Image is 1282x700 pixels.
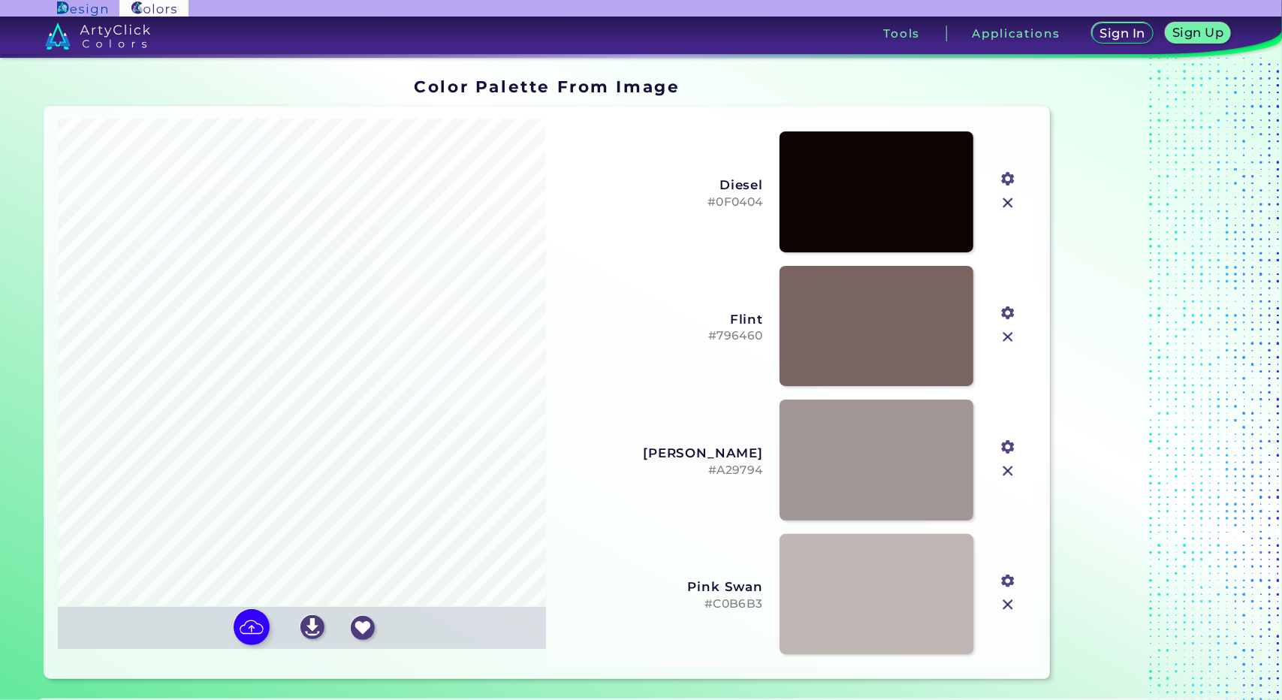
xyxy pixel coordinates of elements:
h3: Flint [559,312,763,327]
h3: Pink Swan [559,579,763,594]
a: Sign Up [1166,23,1229,44]
img: icon_download_white.svg [300,615,324,639]
h5: #0F0404 [559,195,763,210]
h5: #A29794 [559,463,763,478]
h3: [PERSON_NAME] [559,445,763,460]
h5: #796460 [559,329,763,343]
h1: Color Palette From Image [414,75,680,98]
h5: Sign Up [1174,27,1223,39]
img: icon_close.svg [998,193,1018,213]
img: icon_close.svg [998,327,1018,347]
h3: Diesel [559,177,763,192]
h3: Tools [883,28,920,39]
h3: Applications [973,28,1060,39]
a: Sign In [1093,23,1152,44]
img: icon_close.svg [998,461,1018,481]
img: icon picture [234,609,270,645]
img: icon_close.svg [998,595,1018,614]
h5: Sign In [1101,28,1145,40]
img: ArtyClick Design logo [57,2,107,16]
img: icon_favourite_white.svg [351,616,375,640]
img: logo_artyclick_colors_white.svg [45,23,151,50]
h5: #C0B6B3 [559,597,763,611]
